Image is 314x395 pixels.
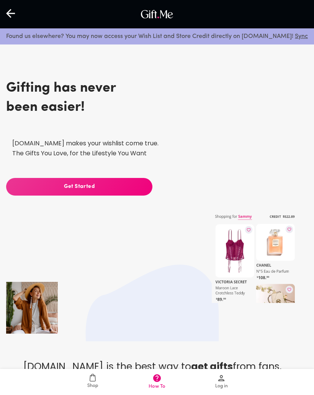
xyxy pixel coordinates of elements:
[191,360,233,373] span: get gifts
[6,282,58,334] img: iphone_shadow
[6,178,152,196] button: Get Started
[125,369,189,395] a: How To
[61,369,125,395] a: Shop
[295,33,308,39] a: Sync
[87,382,98,390] span: Shop
[12,138,292,158] p: [DOMAIN_NAME] makes your wishlist come true. The Gifts You Love, for the Lifestyle You Want
[6,31,308,41] p: Found us elsewhere? You may now access your Wish List and Store Credit directly on [DOMAIN_NAME]!
[212,207,298,307] img: share_overlay
[215,383,228,390] span: Log in
[6,183,152,191] span: Get Started
[149,383,165,390] span: How To
[189,369,253,395] a: Log in
[6,79,116,117] h3: Gifting has never been easier!
[139,8,175,20] img: GiftMe Logo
